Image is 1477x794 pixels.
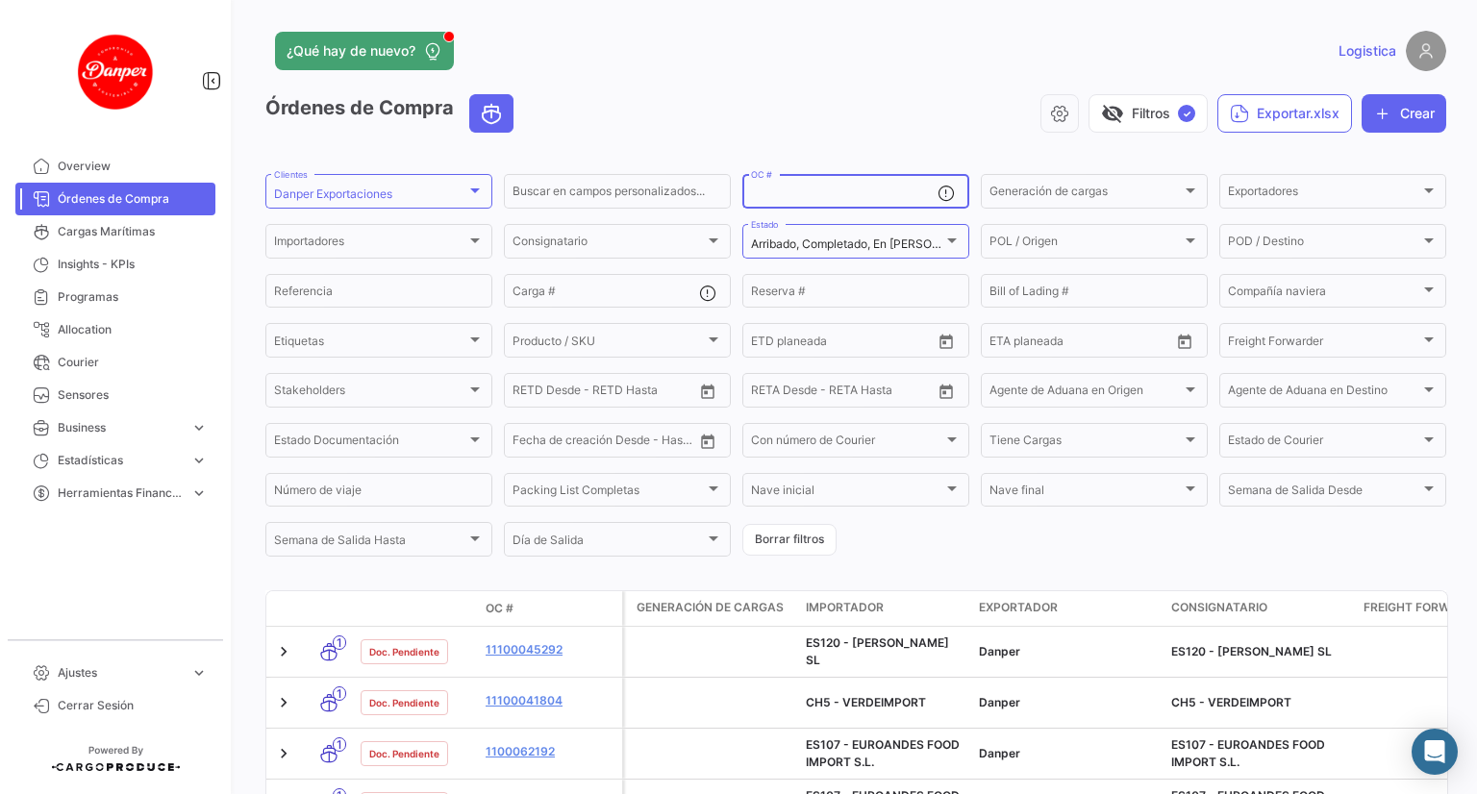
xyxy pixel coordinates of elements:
datatable-header-cell: Consignatario [1164,591,1356,626]
datatable-header-cell: OC # [478,592,622,625]
span: Danper [979,644,1020,658]
span: Tiene Cargas [989,436,1182,450]
span: CH5 - VERDEIMPORT [806,695,926,709]
a: Overview [15,150,215,183]
a: Courier [15,346,215,379]
span: Etiquetas [274,336,466,350]
span: Consignatario [1171,599,1267,616]
span: Sensores [58,386,208,404]
button: Ocean [470,95,513,132]
span: Semana de Salida Desde [1228,486,1420,500]
img: danper-logo.png [67,23,163,119]
span: Freight Forwarder [1228,336,1420,350]
a: Expand/Collapse Row [274,642,293,661]
input: Desde [513,436,547,450]
a: Insights - KPIs [15,248,215,281]
button: Exportar.xlsx [1217,94,1352,133]
button: Open calendar [693,427,722,456]
span: visibility_off [1101,102,1124,125]
span: 1 [333,686,346,701]
a: Órdenes de Compra [15,183,215,215]
button: Crear [1362,94,1446,133]
span: Danper [979,695,1020,709]
span: Estado Documentación [274,436,466,450]
button: ¿Qué hay de nuevo? [275,32,454,70]
a: 1100062192 [486,743,614,760]
span: expand_more [190,452,208,469]
input: Hasta [561,436,647,450]
span: OC # [486,600,513,617]
button: visibility_offFiltros✓ [1089,94,1208,133]
datatable-header-cell: Generación de cargas [625,591,798,626]
span: Packing List Completas [513,486,705,500]
span: ES120 - JOSE LUIS MONTOSA SL [1171,644,1332,658]
mat-select-trigger: Danper Exportaciones [274,186,392,201]
a: Cargas Marítimas [15,215,215,248]
span: Danper [979,746,1020,760]
datatable-header-cell: Importador [798,591,971,626]
span: Doc. Pendiente [369,746,439,761]
span: Agente de Aduana en Destino [1228,386,1420,400]
span: expand_more [190,484,208,502]
span: Ajustes [58,664,183,682]
datatable-header-cell: Modo de Transporte [305,601,353,616]
mat-select-trigger: Arribado, Completado, En [PERSON_NAME], Carga de Detalles Pendiente [751,236,1142,251]
span: Cargas Marítimas [58,223,208,240]
a: Sensores [15,379,215,411]
button: Open calendar [1170,327,1199,356]
a: Expand/Collapse Row [274,744,293,763]
span: Cerrar Sesión [58,697,208,714]
span: Estado de Courier [1228,436,1420,450]
span: Exportador [979,599,1058,616]
span: POD / Destino [1228,237,1420,251]
span: Generación de cargas [637,599,784,616]
button: Open calendar [693,377,722,406]
span: expand_more [190,664,208,682]
a: 11100041804 [486,692,614,709]
span: Importadores [274,237,466,251]
input: Hasta [799,386,886,400]
span: Allocation [58,321,208,338]
input: Desde [751,336,786,350]
input: Hasta [1038,336,1124,350]
img: placeholder-user.png [1406,31,1446,71]
span: Día de Salida [513,536,705,550]
span: 1 [333,635,346,650]
a: Allocation [15,313,215,346]
datatable-header-cell: Estado Doc. [353,601,478,616]
span: Business [58,419,183,436]
span: ES107 - EUROANDES FOOD IMPORT S.L. [1171,737,1325,769]
span: ¿Qué hay de nuevo? [287,41,415,61]
input: Hasta [799,336,886,350]
input: Hasta [561,386,647,400]
span: Órdenes de Compra [58,190,208,208]
span: Agente de Aduana en Origen [989,386,1182,400]
span: expand_more [190,419,208,436]
span: Insights - KPIs [58,256,208,273]
span: POL / Origen [989,237,1182,251]
input: Desde [751,386,786,400]
span: Stakeholders [274,386,466,400]
span: 1 [333,737,346,752]
span: Compañía naviera [1228,287,1420,301]
span: Overview [58,158,208,175]
span: Programas [58,288,208,306]
span: Logistica [1339,41,1396,61]
button: Borrar filtros [742,524,837,556]
span: Doc. Pendiente [369,695,439,710]
span: Estadísticas [58,452,183,469]
span: Doc. Pendiente [369,644,439,659]
span: CH5 - VERDEIMPORT [1171,695,1291,709]
span: Semana de Salida Hasta [274,536,466,550]
span: Nave inicial [751,486,943,500]
span: Generación de cargas [989,187,1182,201]
input: Desde [989,336,1024,350]
div: Abrir Intercom Messenger [1412,729,1458,775]
span: Consignatario [513,237,705,251]
span: ES120 - JOSE LUIS MONTOSA SL [806,635,949,667]
span: Exportadores [1228,187,1420,201]
span: Courier [58,354,208,371]
h3: Órdenes de Compra [265,94,519,133]
span: ES107 - EUROANDES FOOD IMPORT S.L. [806,737,960,769]
button: Open calendar [932,377,961,406]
